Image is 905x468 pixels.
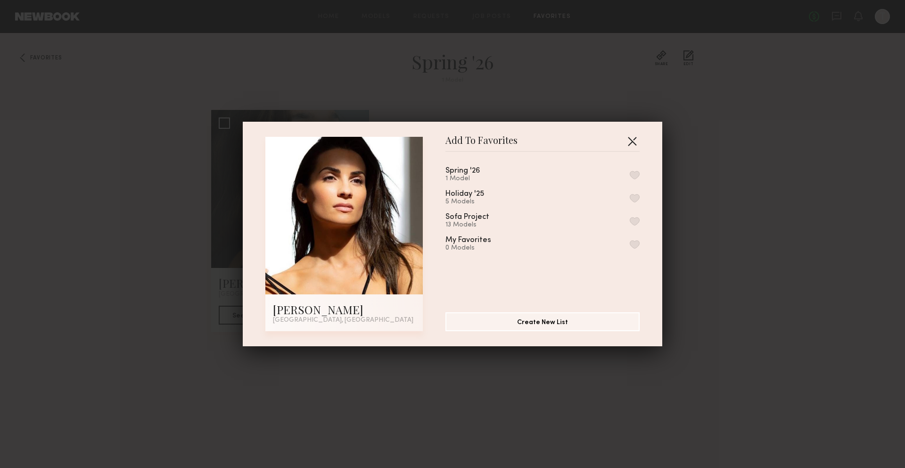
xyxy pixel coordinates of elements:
div: [PERSON_NAME] [273,302,415,317]
div: 0 Models [445,244,514,252]
button: Close [625,134,640,149]
div: Spring '26 [445,167,480,175]
div: Sofa Project [445,213,489,221]
div: 13 Models [445,221,512,229]
button: Create New List [445,312,640,331]
div: 1 Model [445,175,502,183]
div: 5 Models [445,198,507,206]
div: [GEOGRAPHIC_DATA], [GEOGRAPHIC_DATA] [273,317,415,324]
span: Add To Favorites [445,137,518,151]
div: My Favorites [445,236,491,244]
div: Holiday '25 [445,190,484,198]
